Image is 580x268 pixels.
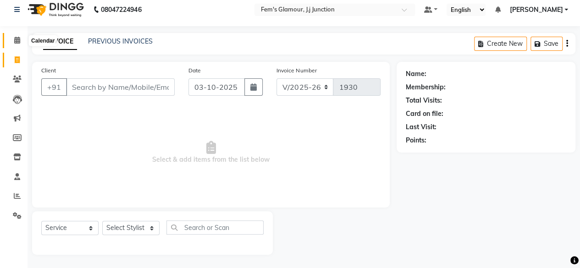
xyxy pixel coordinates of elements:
[530,37,563,51] button: Save
[29,35,57,46] div: Calendar
[406,136,426,145] div: Points:
[66,78,175,96] input: Search by Name/Mobile/Email/Code
[474,37,527,51] button: Create New
[406,109,443,119] div: Card on file:
[188,66,201,75] label: Date
[406,122,436,132] div: Last Visit:
[88,37,153,45] a: PREVIOUS INVOICES
[406,82,446,92] div: Membership:
[276,66,316,75] label: Invoice Number
[41,107,381,198] span: Select & add items from the list below
[406,96,442,105] div: Total Visits:
[41,78,67,96] button: +91
[41,66,56,75] label: Client
[406,69,426,79] div: Name:
[166,220,264,235] input: Search or Scan
[509,5,563,15] span: [PERSON_NAME]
